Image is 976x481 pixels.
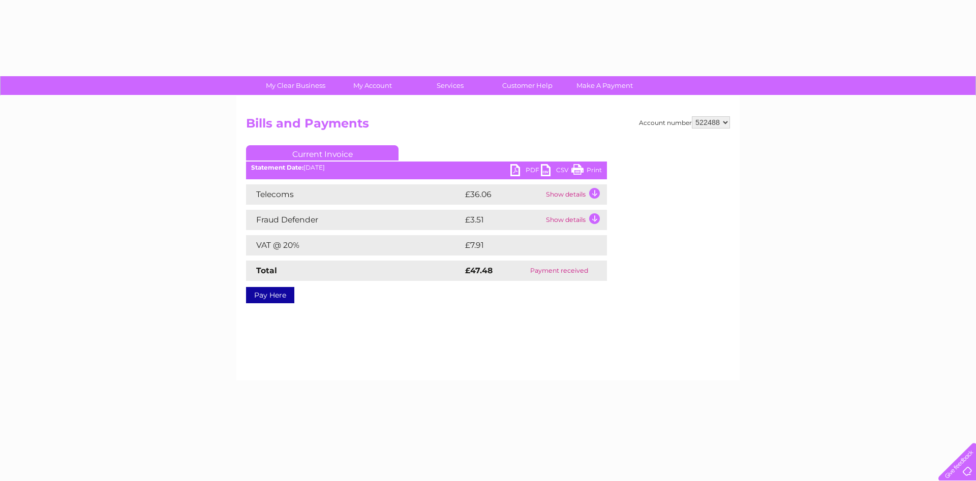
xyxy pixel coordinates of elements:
strong: £47.48 [465,266,493,275]
strong: Total [256,266,277,275]
a: My Account [331,76,415,95]
a: Make A Payment [563,76,647,95]
td: Show details [543,184,607,205]
a: Customer Help [485,76,569,95]
div: [DATE] [246,164,607,171]
td: £36.06 [463,184,543,205]
td: Show details [543,210,607,230]
a: CSV [541,164,571,179]
b: Statement Date: [251,164,303,171]
a: Pay Here [246,287,294,303]
a: Services [408,76,492,95]
div: Account number [639,116,730,129]
td: VAT @ 20% [246,235,463,255]
a: My Clear Business [254,76,338,95]
td: Fraud Defender [246,210,463,230]
td: Payment received [512,261,607,281]
h2: Bills and Payments [246,116,730,136]
a: Current Invoice [246,145,399,161]
a: Print [571,164,602,179]
td: £7.91 [463,235,582,255]
a: PDF [510,164,541,179]
td: Telecoms [246,184,463,205]
td: £3.51 [463,210,543,230]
